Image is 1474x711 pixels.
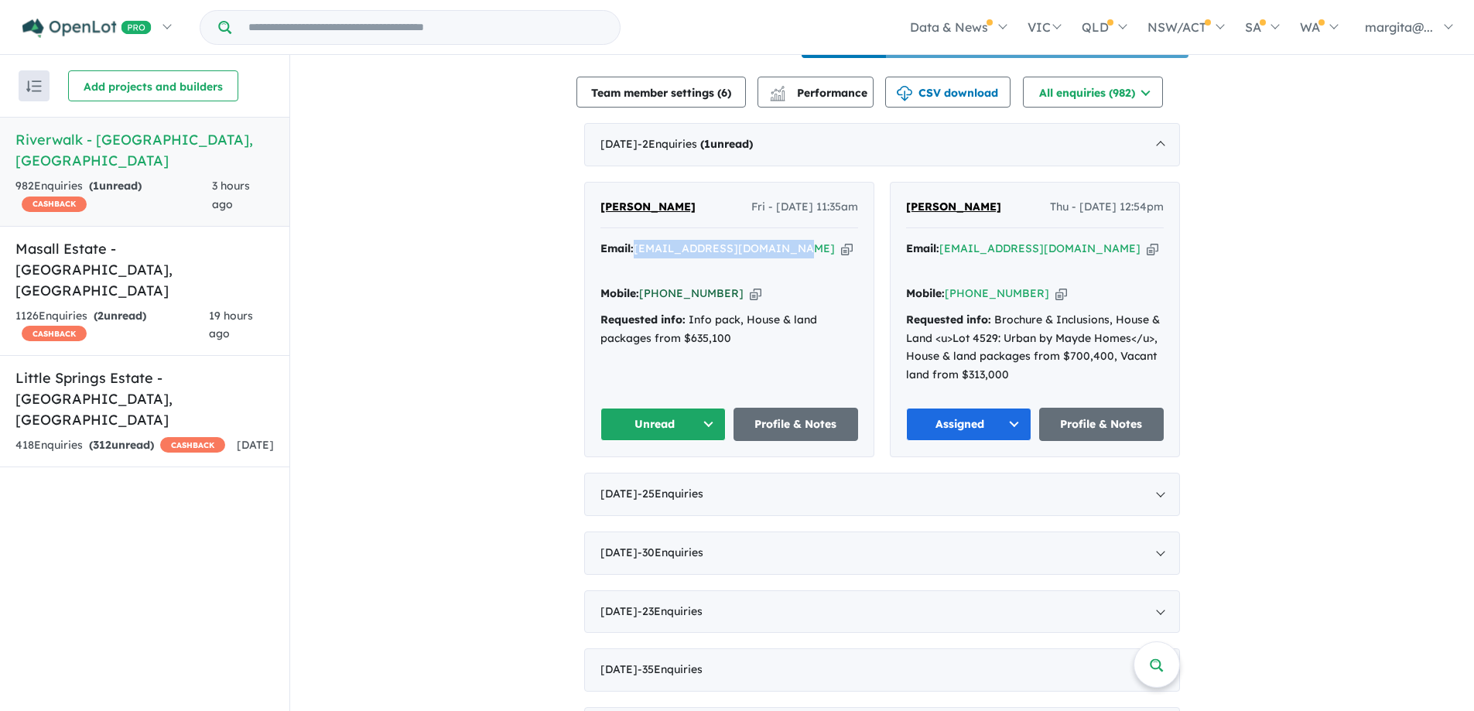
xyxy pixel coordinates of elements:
[600,241,634,255] strong: Email:
[841,241,853,257] button: Copy
[93,438,111,452] span: 312
[638,487,703,501] span: - 25 Enquir ies
[600,286,639,300] strong: Mobile:
[584,123,1180,166] div: [DATE]
[600,200,696,214] span: [PERSON_NAME]
[700,137,753,151] strong: ( unread)
[945,286,1049,300] a: [PHONE_NUMBER]
[638,545,703,559] span: - 30 Enquir ies
[212,179,250,211] span: 3 hours ago
[584,532,1180,575] div: [DATE]
[234,11,617,44] input: Try estate name, suburb, builder or developer
[93,179,99,193] span: 1
[906,286,945,300] strong: Mobile:
[576,77,746,108] button: Team member settings (6)
[89,179,142,193] strong: ( unread)
[885,77,1011,108] button: CSV download
[770,91,785,101] img: bar-chart.svg
[1365,19,1433,35] span: margita@...
[600,311,858,348] div: Info pack, House & land packages from $635,100
[600,313,686,326] strong: Requested info:
[584,590,1180,634] div: [DATE]
[160,437,225,453] span: CASHBACK
[721,86,727,100] span: 6
[638,604,703,618] span: - 23 Enquir ies
[639,286,744,300] a: [PHONE_NUMBER]
[22,19,152,38] img: Openlot PRO Logo White
[906,311,1164,385] div: Brochure & Inclusions, House & Land <u>Lot 4529: Urban by Mayde Homes</u>, House & land packages ...
[1147,241,1158,257] button: Copy
[97,309,104,323] span: 2
[734,408,859,441] a: Profile & Notes
[758,77,874,108] button: Performance
[15,436,225,455] div: 418 Enquir ies
[22,326,87,341] span: CASHBACK
[1023,77,1163,108] button: All enquiries (982)
[772,86,867,100] span: Performance
[22,197,87,212] span: CASHBACK
[94,309,146,323] strong: ( unread)
[638,662,703,676] span: - 35 Enquir ies
[15,307,209,344] div: 1126 Enquir ies
[1055,285,1067,302] button: Copy
[906,241,939,255] strong: Email:
[584,473,1180,516] div: [DATE]
[15,129,274,171] h5: Riverwalk - [GEOGRAPHIC_DATA] , [GEOGRAPHIC_DATA]
[638,137,753,151] span: - 2 Enquir ies
[68,70,238,101] button: Add projects and builders
[939,241,1141,255] a: [EMAIL_ADDRESS][DOMAIN_NAME]
[89,438,154,452] strong: ( unread)
[771,86,785,94] img: line-chart.svg
[600,198,696,217] a: [PERSON_NAME]
[15,177,212,214] div: 982 Enquir ies
[634,241,835,255] a: [EMAIL_ADDRESS][DOMAIN_NAME]
[897,86,912,101] img: download icon
[906,408,1031,441] button: Assigned
[906,200,1001,214] span: [PERSON_NAME]
[15,238,274,301] h5: Masall Estate - [GEOGRAPHIC_DATA] , [GEOGRAPHIC_DATA]
[15,367,274,430] h5: Little Springs Estate - [GEOGRAPHIC_DATA] , [GEOGRAPHIC_DATA]
[1039,408,1164,441] a: Profile & Notes
[906,313,991,326] strong: Requested info:
[600,408,726,441] button: Unread
[209,309,253,341] span: 19 hours ago
[584,648,1180,692] div: [DATE]
[751,198,858,217] span: Fri - [DATE] 11:35am
[26,80,42,92] img: sort.svg
[1050,198,1164,217] span: Thu - [DATE] 12:54pm
[906,198,1001,217] a: [PERSON_NAME]
[750,285,761,302] button: Copy
[704,137,710,151] span: 1
[237,438,274,452] span: [DATE]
